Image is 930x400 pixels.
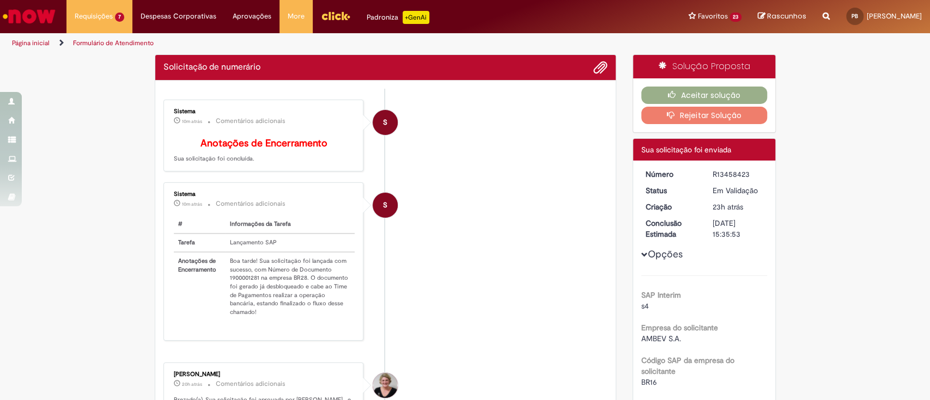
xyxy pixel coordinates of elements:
[115,13,124,22] span: 7
[867,11,922,21] span: [PERSON_NAME]
[641,290,681,300] b: SAP Interim
[593,60,607,75] button: Adicionar anexos
[174,252,226,321] th: Anotações de Encerramento
[174,233,226,252] th: Tarefa
[288,11,305,22] span: More
[73,39,154,47] a: Formulário de Atendimento
[637,218,704,239] dt: Conclusão Estimada
[697,11,727,22] span: Favoritos
[637,185,704,196] dt: Status
[713,218,763,239] div: [DATE] 15:35:53
[641,145,731,155] span: Sua solicitação foi enviada
[141,11,216,22] span: Despesas Corporativas
[641,377,657,387] span: BR16
[216,116,285,126] small: Comentários adicionais
[226,252,355,321] td: Boa tarde! Sua solicitação foi lançada com sucesso, com Número de Documento 1900001281 na empresa...
[713,202,743,212] span: 23h atrás
[75,11,113,22] span: Requisições
[383,109,387,136] span: S
[713,202,743,212] time: 28/08/2025 14:54:49
[641,355,734,376] b: Código SAP da empresa do solicitante
[182,201,202,207] span: 10m atrás
[8,33,612,53] ul: Trilhas de página
[641,87,767,104] button: Aceitar solução
[182,381,202,387] span: 20h atrás
[637,201,704,212] dt: Criação
[233,11,271,22] span: Aprovações
[1,5,57,27] img: ServiceNow
[713,185,763,196] div: Em Validação
[641,323,718,333] b: Empresa do solicitante
[174,138,355,163] p: Sua solicitação foi concluída.
[633,55,775,78] div: Solução Proposta
[713,169,763,180] div: R13458423
[767,11,806,21] span: Rascunhos
[713,201,763,212] div: 28/08/2025 14:54:49
[174,216,226,233] th: #
[182,201,202,207] time: 29/08/2025 13:36:15
[373,110,398,135] div: System
[641,301,649,311] span: s4
[174,371,355,378] div: [PERSON_NAME]
[200,137,327,150] b: Anotações de Encerramento
[163,63,260,72] h2: Solicitação de numerário Histórico de tíquete
[730,13,741,22] span: 23
[182,118,202,125] span: 10m atrás
[383,192,387,218] span: S
[641,107,767,124] button: Rejeitar Solução
[373,373,398,398] div: Ana Beatriz Ramos Denkena
[758,11,806,22] a: Rascunhos
[174,108,355,115] div: Sistema
[641,334,681,343] span: AMBEV S.A.
[174,191,355,198] div: Sistema
[852,13,858,20] span: PB
[216,379,285,389] small: Comentários adicionais
[637,169,704,180] dt: Número
[321,8,350,24] img: click_logo_yellow_360x200.png
[367,11,429,24] div: Padroniza
[182,118,202,125] time: 29/08/2025 13:36:17
[373,193,398,218] div: System
[12,39,50,47] a: Página inicial
[216,199,285,208] small: Comentários adicionais
[403,11,429,24] p: +GenAi
[226,216,355,233] th: Informações da Tarefa
[182,381,202,387] time: 28/08/2025 17:43:50
[226,233,355,252] td: Lançamento SAP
